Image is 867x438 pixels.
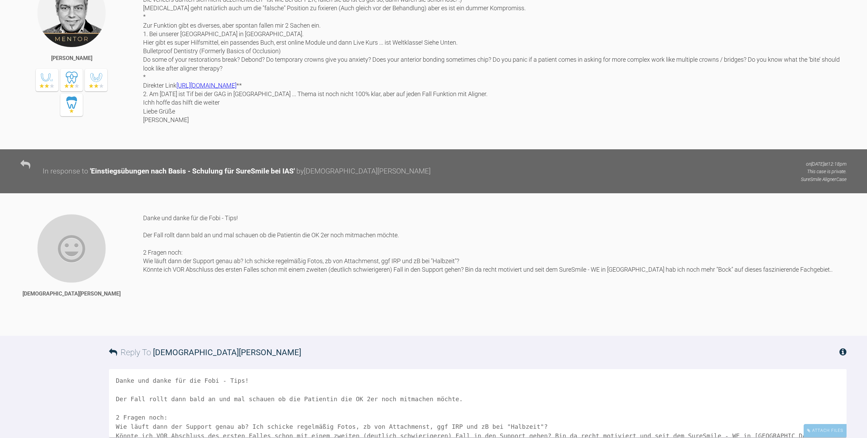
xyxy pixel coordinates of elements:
div: In response to [43,166,88,177]
div: [PERSON_NAME] [51,54,92,63]
span: [DEMOGRAPHIC_DATA][PERSON_NAME] [153,348,301,357]
div: Attach Files [804,424,847,437]
p: on [DATE] at 12:18pm [801,160,847,168]
h3: Reply To [109,346,301,359]
p: This case is private. [801,168,847,175]
div: by [DEMOGRAPHIC_DATA][PERSON_NAME] [296,166,431,177]
div: ' Einstiegsübungen nach Basis - Schulung für SureSmile bei IAS ' [90,166,295,177]
p: SureSmile Aligner Case [801,176,847,183]
a: [URL][DOMAIN_NAME] [176,82,236,89]
div: [DEMOGRAPHIC_DATA][PERSON_NAME] [22,289,121,298]
img: Christian Buortesch [37,214,106,283]
div: Danke und danke für die Fobi - Tips! Der Fall rollt dann bald an und mal schauen ob die Patientin... [143,214,847,326]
